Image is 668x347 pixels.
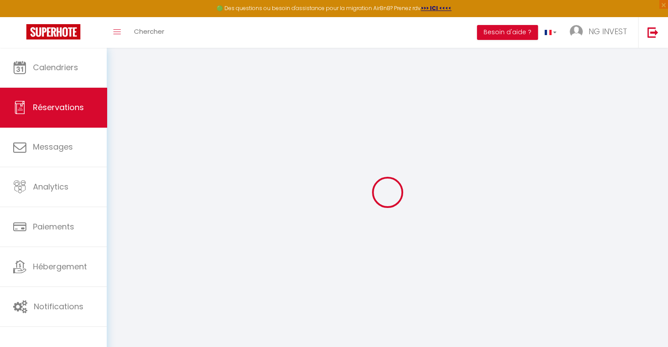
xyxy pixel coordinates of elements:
a: ... NG INVEST [563,17,638,48]
span: Analytics [33,181,69,192]
span: Calendriers [33,62,78,73]
span: Réservations [33,102,84,113]
img: logout [647,27,658,38]
a: Chercher [127,17,171,48]
span: Hébergement [33,261,87,272]
img: Super Booking [26,24,80,39]
span: Messages [33,141,73,152]
span: Chercher [134,27,164,36]
span: Notifications [34,301,83,312]
span: NG INVEST [589,26,627,37]
a: >>> ICI <<<< [421,4,451,12]
button: Besoin d'aide ? [477,25,538,40]
img: ... [570,25,583,38]
span: Paiements [33,221,74,232]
